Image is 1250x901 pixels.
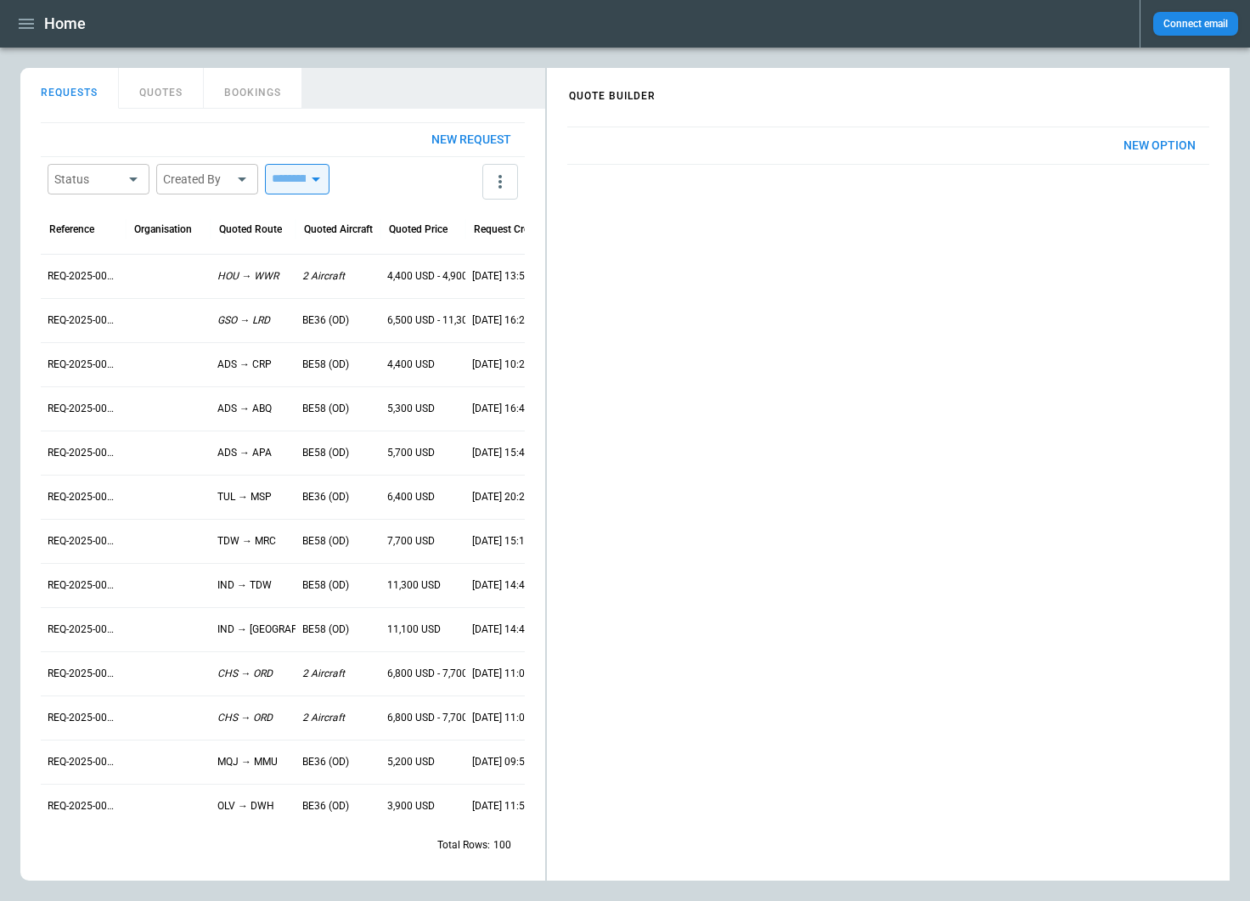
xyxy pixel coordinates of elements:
[48,622,119,637] p: REQ-2025-000244
[302,711,345,725] p: 2 Aircraft
[549,72,676,110] h4: QUOTE BUILDER
[44,14,86,34] h1: Home
[217,358,272,372] p: ADS → CRP
[48,358,119,372] p: REQ-2025-000250
[302,534,349,549] p: BE58 (OD)
[217,667,273,681] p: CHS → ORD
[217,446,272,460] p: ADS → APA
[20,68,119,109] button: REQUESTS
[217,313,270,328] p: GSO → LRD
[48,799,119,814] p: REQ-2025-000240
[302,622,349,637] p: BE58 (OD)
[48,755,119,769] p: REQ-2025-000241
[302,313,349,328] p: BE36 (OD)
[418,123,525,156] button: New request
[302,358,349,372] p: BE58 (OD)
[204,68,302,109] button: BOOKINGS
[304,223,373,235] div: Quoted Aircraft
[48,313,119,328] p: REQ-2025-000251
[219,223,282,235] div: Quoted Route
[389,223,448,235] div: Quoted Price
[493,838,511,853] p: 100
[302,446,349,460] p: BE58 (OD)
[474,223,546,235] div: Request Created At (UTC-05:00)
[302,755,349,769] p: BE36 (OD)
[387,358,435,372] p: 4,400 USD
[472,358,531,372] p: [DATE] 10:22
[472,269,531,284] p: [DATE] 13:57
[472,313,531,328] p: [DATE] 16:22
[48,402,119,416] p: REQ-2025-000249
[472,711,531,725] p: [DATE] 11:00
[472,755,531,769] p: [DATE] 09:54
[387,667,490,681] p: 6,800 USD - 7,700 USD
[1110,127,1209,164] button: New Option
[54,171,122,188] div: Status
[482,164,518,200] button: more
[472,799,531,814] p: [DATE] 11:59
[472,534,531,549] p: [DATE] 15:13
[387,755,435,769] p: 5,200 USD
[472,667,531,681] p: [DATE] 11:01
[387,490,435,504] p: 6,400 USD
[48,534,119,549] p: REQ-2025-000246
[217,402,272,416] p: ADS → ABQ
[48,578,119,593] p: REQ-2025-000245
[48,269,119,284] p: REQ-2025-000252
[48,711,119,725] p: REQ-2025-000242
[302,490,349,504] p: BE36 (OD)
[387,446,435,460] p: 5,700 USD
[472,402,531,416] p: [DATE] 16:42
[387,799,435,814] p: 3,900 USD
[119,68,204,109] button: QUOTES
[1153,12,1238,36] button: Connect email
[387,534,435,549] p: 7,700 USD
[48,490,119,504] p: REQ-2025-000247
[217,490,272,504] p: TUL → MSP
[302,402,349,416] p: BE58 (OD)
[472,490,531,504] p: [DATE] 20:28
[472,446,531,460] p: [DATE] 15:42
[547,113,1230,178] div: scrollable content
[217,578,272,593] p: IND → TDW
[217,799,274,814] p: OLV → DWH
[302,269,345,284] p: 2 Aircraft
[387,622,441,637] p: 11,100 USD
[302,799,349,814] p: BE36 (OD)
[387,402,435,416] p: 5,300 USD
[437,838,490,853] p: Total Rows:
[217,269,279,284] p: HOU → WWR
[302,667,345,681] p: 2 Aircraft
[48,667,119,681] p: REQ-2025-000243
[217,534,276,549] p: TDW → MRC
[49,223,94,235] div: Reference
[472,578,531,593] p: [DATE] 14:45
[387,711,490,725] p: 6,800 USD - 7,700 USD
[217,622,347,637] p: IND → [GEOGRAPHIC_DATA]
[48,446,119,460] p: REQ-2025-000248
[134,223,192,235] div: Organisation
[302,578,349,593] p: BE58 (OD)
[387,313,496,328] p: 6,500 USD - 11,300 USD
[217,755,278,769] p: MQJ → MMU
[217,711,273,725] p: CHS → ORD
[387,578,441,593] p: 11,300 USD
[472,622,531,637] p: [DATE] 14:43
[163,171,231,188] div: Created By
[387,269,490,284] p: 4,400 USD - 4,900 USD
